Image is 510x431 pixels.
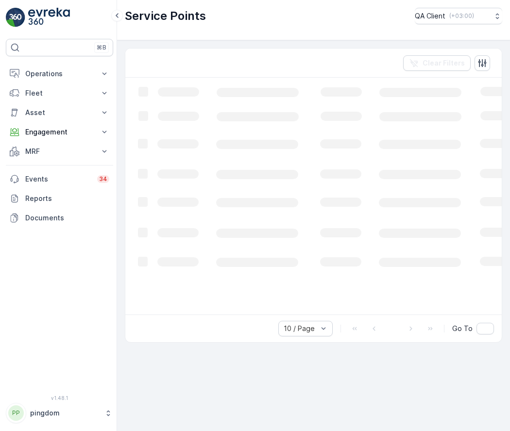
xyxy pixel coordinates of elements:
p: ⌘B [97,44,106,51]
button: PPpingdom [6,403,113,423]
button: QA Client(+03:00) [415,8,502,24]
a: Reports [6,189,113,208]
p: Documents [25,213,109,223]
button: Clear Filters [403,55,471,71]
p: pingdom [30,408,100,418]
img: logo_light-DOdMpM7g.png [28,8,70,27]
p: 34 [99,175,107,183]
p: Asset [25,108,94,117]
a: Events34 [6,169,113,189]
button: Operations [6,64,113,83]
div: PP [8,405,24,421]
p: ( +03:00 ) [449,12,474,20]
p: Reports [25,194,109,203]
p: Service Points [125,8,206,24]
a: Documents [6,208,113,228]
p: Engagement [25,127,94,137]
p: Events [25,174,91,184]
img: logo [6,8,25,27]
button: MRF [6,142,113,161]
p: QA Client [415,11,445,21]
button: Fleet [6,83,113,103]
button: Engagement [6,122,113,142]
button: Asset [6,103,113,122]
p: MRF [25,147,94,156]
p: Operations [25,69,94,79]
span: Go To [452,324,473,333]
p: Clear Filters [423,58,465,68]
p: Fleet [25,88,94,98]
span: v 1.48.1 [6,395,113,401]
